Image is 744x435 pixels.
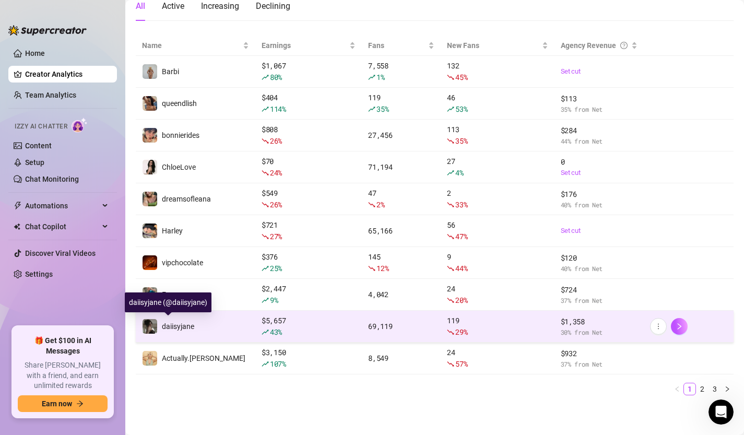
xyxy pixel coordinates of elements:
[270,104,286,114] span: 114 %
[143,128,157,143] img: bonnierides
[368,201,375,208] span: fall
[561,316,638,327] span: $ 1,358
[683,383,696,395] li: 1
[18,360,108,391] span: Share [PERSON_NAME] with a friend, and earn unlimited rewards
[561,104,638,114] span: 35 % from Net
[368,105,375,113] span: rise
[447,156,548,179] div: 27
[447,265,454,272] span: fall
[455,295,467,305] span: 20 %
[262,219,356,242] div: $ 721
[262,265,269,272] span: rise
[262,40,347,51] span: Earnings
[162,67,179,76] span: Barbi
[262,201,269,208] span: fall
[262,233,269,240] span: fall
[368,265,375,272] span: fall
[561,296,638,305] span: 37 % from Net
[455,263,467,273] span: 44 %
[447,219,548,242] div: 56
[162,354,245,362] span: Actually.[PERSON_NAME]
[162,227,183,235] span: Harley
[262,347,356,370] div: $ 3,150
[25,91,76,99] a: Team Analytics
[368,251,434,274] div: 145
[270,263,282,273] span: 25 %
[447,233,454,240] span: fall
[368,60,434,83] div: 7,558
[18,336,108,356] span: 🎁 Get $100 in AI Messages
[25,142,52,150] a: Content
[368,187,434,210] div: 47
[25,218,99,235] span: Chat Copilot
[143,351,157,366] img: Actually.Maria
[270,72,282,82] span: 80 %
[708,383,721,395] li: 3
[561,66,638,77] a: Set cut
[72,117,88,133] img: AI Chatter
[447,328,454,336] span: fall
[447,201,454,208] span: fall
[162,99,197,108] span: queendlish
[25,158,44,167] a: Setup
[162,258,203,267] span: vipchocolate
[25,197,99,214] span: Automations
[447,251,548,274] div: 9
[447,74,454,81] span: fall
[136,36,255,56] th: Name
[671,383,683,395] li: Previous Page
[447,169,454,177] span: rise
[721,383,734,395] button: right
[362,36,441,56] th: Fans
[368,130,434,141] div: 27,456
[455,231,467,241] span: 47 %
[455,327,467,337] span: 29 %
[561,348,638,359] span: $ 932
[561,252,638,264] span: $ 120
[262,328,269,336] span: rise
[143,160,157,174] img: ChloeLove
[447,137,454,145] span: fall
[455,168,463,178] span: 4 %
[15,122,67,132] span: Izzy AI Chatter
[262,137,269,145] span: fall
[262,187,356,210] div: $ 549
[455,359,467,369] span: 57 %
[255,36,362,56] th: Earnings
[270,295,278,305] span: 9 %
[262,124,356,147] div: $ 808
[25,270,53,278] a: Settings
[143,192,157,206] img: dreamsofleana
[25,175,79,183] a: Chat Monitoring
[162,163,196,171] span: ChloeLove
[162,195,211,203] span: dreamsofleana
[447,187,548,210] div: 2
[76,400,84,407] span: arrow-right
[262,169,269,177] span: fall
[455,104,467,114] span: 53 %
[671,318,688,335] a: right
[368,225,434,237] div: 65,166
[14,223,20,230] img: Chat Copilot
[561,264,638,274] span: 40 % from Net
[262,315,356,338] div: $ 5,657
[143,319,157,334] img: daiisyjane
[143,96,157,111] img: queendlish
[368,321,434,332] div: 69,119
[674,386,680,392] span: left
[368,74,375,81] span: rise
[561,136,638,146] span: 44 % from Net
[262,92,356,115] div: $ 404
[376,104,388,114] span: 35 %
[447,60,548,83] div: 132
[447,283,548,306] div: 24
[8,25,87,36] img: logo-BBDzfeDw.svg
[25,66,109,83] a: Creator Analytics
[696,383,708,395] a: 2
[447,124,548,147] div: 113
[262,74,269,81] span: rise
[25,249,96,257] a: Discover Viral Videos
[708,399,734,425] iframe: Intercom live chat
[696,383,708,395] li: 2
[561,40,630,51] div: Agency Revenue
